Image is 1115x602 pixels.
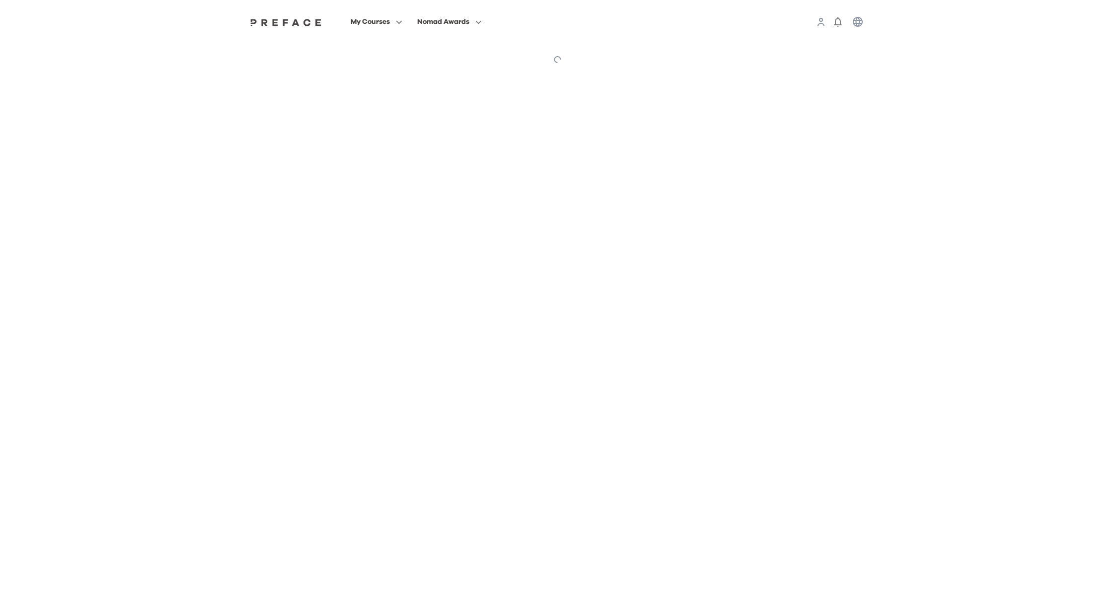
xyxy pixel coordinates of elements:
[417,16,469,28] span: Nomad Awards
[351,16,390,28] span: My Courses
[348,15,405,28] button: My Courses
[248,18,324,26] img: Preface Logo
[414,15,485,28] button: Nomad Awards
